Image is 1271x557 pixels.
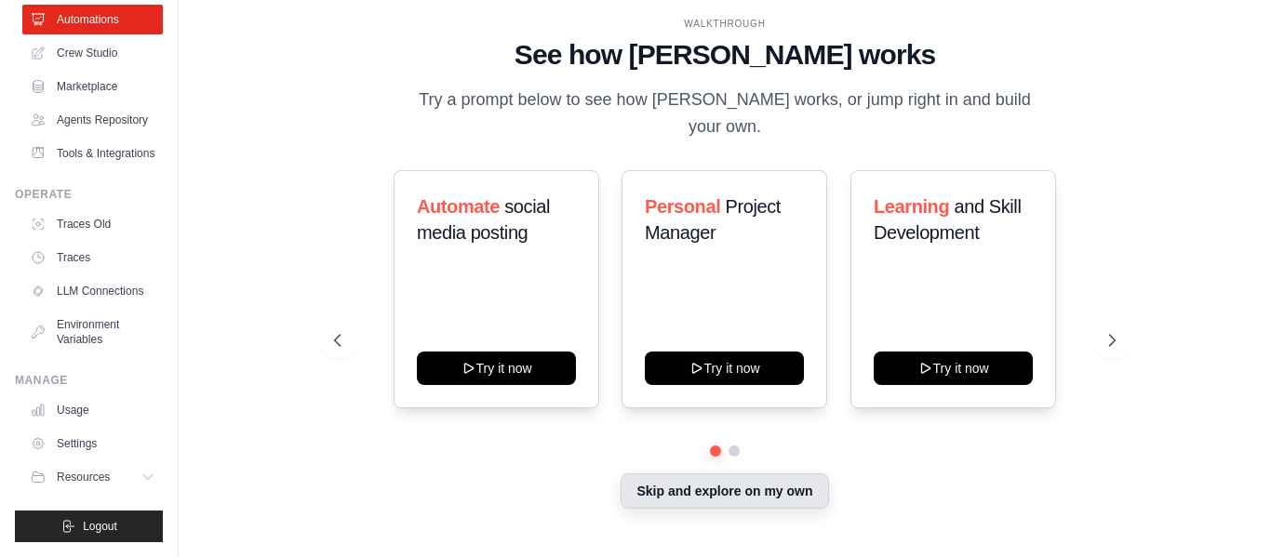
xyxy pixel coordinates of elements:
iframe: Chat Widget [1178,468,1271,557]
button: Resources [22,462,163,492]
span: Automate [417,196,500,217]
a: Crew Studio [22,38,163,68]
a: Usage [22,395,163,425]
p: Try a prompt below to see how [PERSON_NAME] works, or jump right in and build your own. [412,86,1037,141]
a: Agents Repository [22,105,163,135]
a: Environment Variables [22,310,163,354]
a: LLM Connections [22,276,163,306]
span: and Skill Development [874,196,1021,243]
span: Resources [57,470,110,484]
a: Settings [22,429,163,458]
div: Operate [15,187,163,202]
a: Traces Old [22,209,163,239]
h1: See how [PERSON_NAME] works [334,38,1116,72]
button: Try it now [645,351,804,385]
button: Logout [15,511,163,542]
a: Marketplace [22,72,163,101]
button: Skip and explore on my own [621,473,828,509]
span: Learning [874,196,949,217]
div: Manage [15,373,163,388]
a: Automations [22,5,163,34]
button: Try it now [417,351,576,385]
a: Tools & Integrations [22,139,163,168]
span: Logout [83,519,117,534]
a: Traces [22,243,163,272]
button: Try it now [874,351,1033,385]
div: WALKTHROUGH [334,17,1116,31]
span: Personal [645,196,720,217]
